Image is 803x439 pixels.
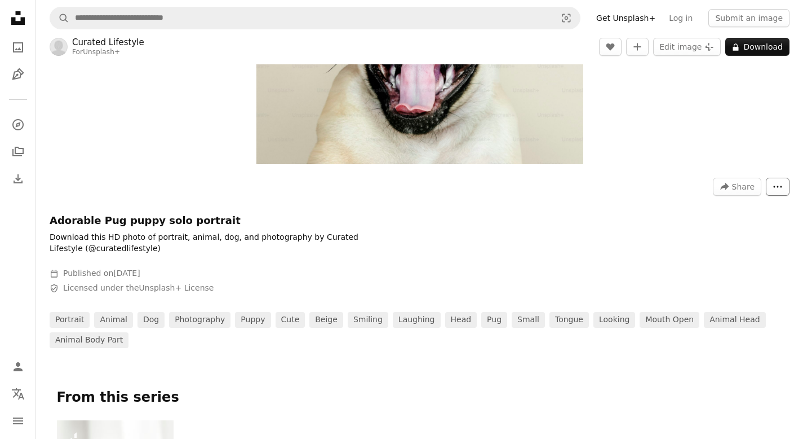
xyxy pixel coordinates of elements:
a: laughing [393,312,441,328]
form: Find visuals sitewide [50,7,580,29]
a: Photos [7,36,29,59]
a: Explore [7,113,29,136]
a: Download History [7,168,29,190]
button: Submit an image [708,9,789,27]
a: Unsplash+ License [139,283,214,292]
button: Menu [7,410,29,432]
div: For [72,48,144,57]
a: portrait [50,312,90,328]
p: Download this HD photo of portrait, animal, dog, and photography by Curated Lifestyle (@curatedli... [50,232,388,254]
p: From this series [57,389,783,407]
img: Go to Curated Lifestyle's profile [50,38,68,56]
a: mouth open [640,312,699,328]
a: dog [137,312,165,328]
a: Log in / Sign up [7,355,29,378]
button: Download [725,38,789,56]
a: head [445,312,477,328]
a: Log in [662,9,699,27]
time: August 15, 2024 at 10:00:36 AM GMT+2 [113,269,140,278]
a: pug [481,312,507,328]
a: Get Unsplash+ [589,9,662,27]
a: cute [276,312,305,328]
button: Like [599,38,622,56]
a: Collections [7,141,29,163]
a: puppy [235,312,270,328]
a: Curated Lifestyle [72,37,144,48]
button: Search Unsplash [50,7,69,29]
a: beige [309,312,343,328]
a: smiling [348,312,388,328]
a: photography [169,312,230,328]
a: animal body part [50,332,128,348]
a: Home — Unsplash [7,7,29,32]
a: tongue [549,312,589,328]
a: small [512,312,545,328]
button: More Actions [766,178,789,196]
a: Illustrations [7,63,29,86]
button: Share this image [713,178,761,196]
a: looking [593,312,635,328]
button: Add to Collection [626,38,649,56]
span: Published on [63,269,140,278]
button: Edit image [653,38,721,56]
a: animal head [704,312,766,328]
span: Share [732,178,755,195]
button: Language [7,383,29,405]
h1: Adorable Pug puppy solo portrait [50,214,388,227]
span: Licensed under the [63,283,214,294]
a: Unsplash+ [83,48,120,56]
a: animal [94,312,132,328]
button: Visual search [553,7,580,29]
